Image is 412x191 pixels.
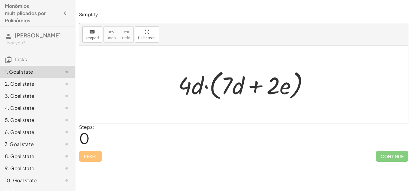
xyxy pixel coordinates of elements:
button: fullscreen [135,26,159,43]
div: 6. Goal state [5,129,53,136]
span: keypad [86,36,99,40]
div: 8. Goal state [5,153,53,160]
i: Task not started. [63,68,70,75]
div: 5. Goal state [5,116,53,124]
h4: Monômios multiplicados por Polinômios [5,2,59,24]
i: redo [123,28,129,36]
button: redoredo [119,26,134,43]
span: redo [122,36,130,40]
i: Task not started. [63,104,70,112]
i: keyboard [89,28,95,36]
span: 0 [79,129,90,147]
button: keyboardkeypad [82,26,102,43]
span: Tasks [14,56,27,62]
div: 9. Goal state [5,165,53,172]
div: Not you? [7,40,70,46]
span: [PERSON_NAME] [14,32,61,39]
i: undo [108,28,114,36]
p: Simplify [79,11,408,18]
i: Task not started. [63,129,70,136]
i: Task not started. [63,165,70,172]
i: Task not started. [63,177,70,184]
div: 4. Goal state [5,104,53,112]
i: Task not started. [63,153,70,160]
div: 10. Goal state [5,177,53,184]
span: undo [107,36,116,40]
div: 2. Goal state [5,80,53,88]
div: 7. Goal state [5,141,53,148]
div: 1. Goal state [5,68,53,75]
button: undoundo [103,26,119,43]
span: fullscreen [138,36,156,40]
div: 3. Goal state [5,92,53,100]
i: Task not started. [63,116,70,124]
i: Task not started. [63,141,70,148]
i: Task not started. [63,80,70,88]
label: Steps: [79,124,94,130]
i: Task not started. [63,92,70,100]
